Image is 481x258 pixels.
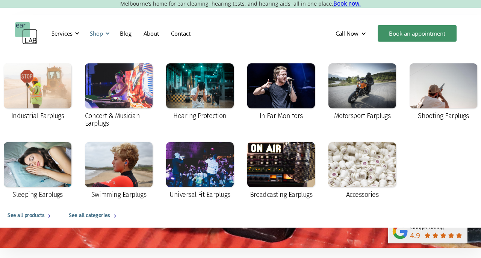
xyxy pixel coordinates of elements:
a: home [15,22,38,45]
div: Services [51,30,73,37]
div: Call Now [330,22,374,45]
div: Call Now [336,30,358,37]
div: Motorsport Earplugs [334,112,391,120]
div: Concert & Musician Earplugs [85,112,153,127]
a: Broadcasting Earplugs [244,138,319,204]
div: Services [47,22,82,45]
div: Universal Fit Earplugs [169,191,230,198]
div: In Ear Monitors [260,112,303,120]
div: Shop [90,30,103,37]
a: In Ear Monitors [244,60,319,125]
div: Swimming Earplugs [91,191,147,198]
div: Sleeping Earplugs [12,191,63,198]
a: About [138,22,165,44]
a: Universal Fit Earplugs [162,138,237,204]
a: Motorsport Earplugs [325,60,400,125]
div: See all categories [69,211,110,220]
div: Broadcasting Earplugs [250,191,313,198]
a: Blog [114,22,138,44]
a: Concert & Musician Earplugs [81,60,156,132]
div: Industrial Earplugs [11,112,64,120]
a: Shooting Earplugs [406,60,481,125]
div: Accessories [346,191,378,198]
div: See all products [8,211,44,220]
a: Contact [165,22,197,44]
a: Accessories [325,138,400,204]
div: Shop [85,22,112,45]
a: Book an appointment [378,25,457,42]
a: See all categories [61,204,127,228]
div: Hearing Protection [173,112,226,120]
div: Shooting Earplugs [418,112,469,120]
a: Hearing Protection [162,60,237,125]
a: Swimming Earplugs [81,138,156,204]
